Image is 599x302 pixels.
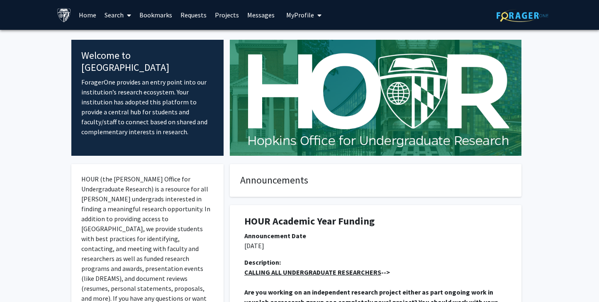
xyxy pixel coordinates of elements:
[497,9,548,22] img: ForagerOne Logo
[81,77,214,137] p: ForagerOne provides an entry point into our institution’s research ecosystem. Your institution ha...
[244,215,507,227] h1: HOUR Academic Year Funding
[176,0,211,29] a: Requests
[244,268,390,276] strong: -->
[230,40,521,156] img: Cover Image
[244,231,507,241] div: Announcement Date
[240,174,511,186] h4: Announcements
[75,0,100,29] a: Home
[57,8,71,22] img: Johns Hopkins University Logo
[286,11,314,19] span: My Profile
[81,50,214,74] h4: Welcome to [GEOGRAPHIC_DATA]
[244,241,507,251] p: [DATE]
[6,265,35,296] iframe: Chat
[244,257,507,267] div: Description:
[211,0,243,29] a: Projects
[244,268,381,276] u: CALLING ALL UNDERGRADUATE RESEARCHERS
[243,0,279,29] a: Messages
[100,0,135,29] a: Search
[135,0,176,29] a: Bookmarks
